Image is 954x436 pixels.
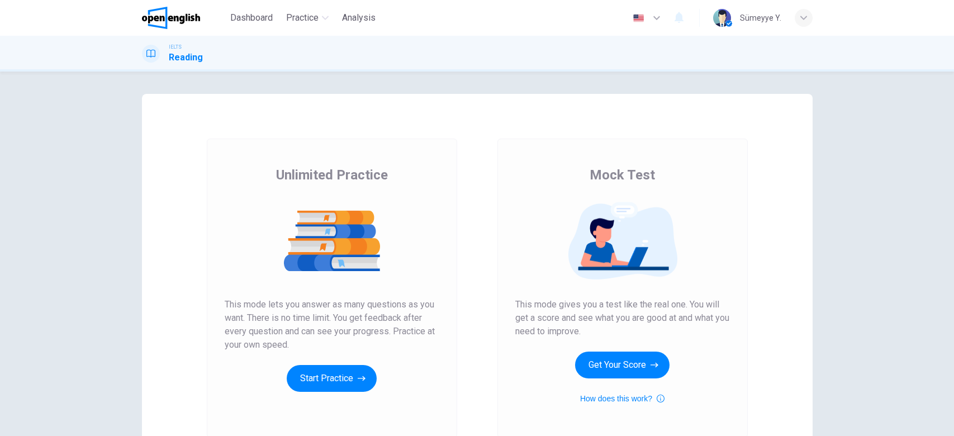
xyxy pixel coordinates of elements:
[286,11,319,25] span: Practice
[287,365,377,392] button: Start Practice
[230,11,273,25] span: Dashboard
[282,8,333,28] button: Practice
[142,7,226,29] a: OpenEnglish logo
[169,51,203,64] h1: Reading
[580,392,665,405] button: How does this work?
[226,8,277,28] button: Dashboard
[338,8,380,28] button: Analysis
[225,298,439,352] span: This mode lets you answer as many questions as you want. There is no time limit. You get feedback...
[276,166,388,184] span: Unlimited Practice
[590,166,655,184] span: Mock Test
[632,14,646,22] img: en
[740,11,781,25] div: Sümeyye Y.
[575,352,670,378] button: Get Your Score
[713,9,731,27] img: Profile picture
[169,43,182,51] span: IELTS
[515,298,730,338] span: This mode gives you a test like the real one. You will get a score and see what you are good at a...
[142,7,201,29] img: OpenEnglish logo
[342,11,376,25] span: Analysis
